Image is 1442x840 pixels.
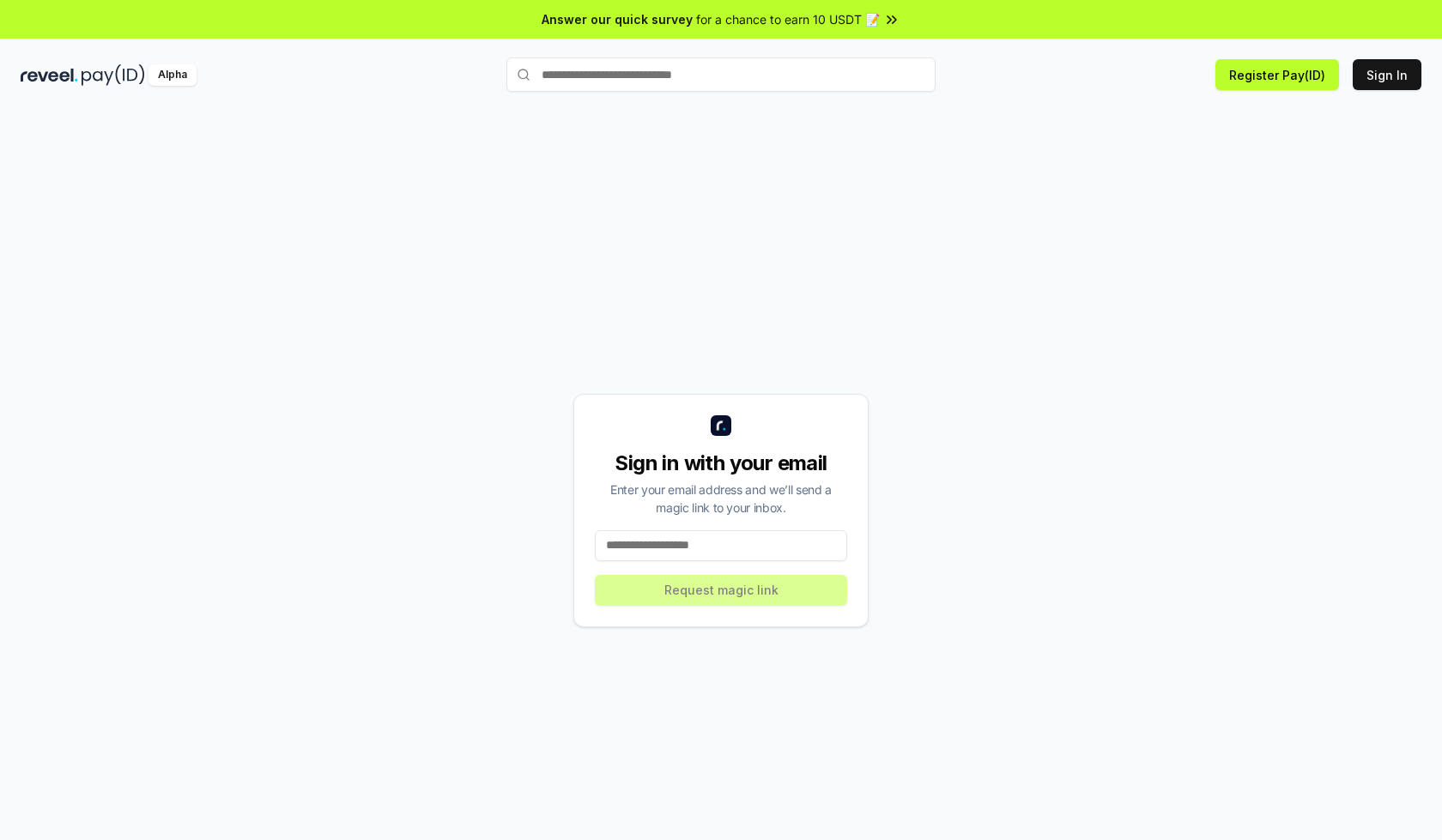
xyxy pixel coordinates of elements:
img: pay_id [82,64,145,86]
div: Alpha [148,64,197,86]
img: reveel_dark [21,64,78,86]
img: logo_small [711,415,731,436]
div: Enter your email address and we’ll send a magic link to your inbox. [595,480,847,517]
span: Answer our quick survey [542,10,693,28]
div: Sign in with your email [595,450,847,477]
button: Register Pay(ID) [1215,59,1339,90]
span: for a chance to earn 10 USDT 📝 [696,10,880,28]
button: Sign In [1353,59,1421,90]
